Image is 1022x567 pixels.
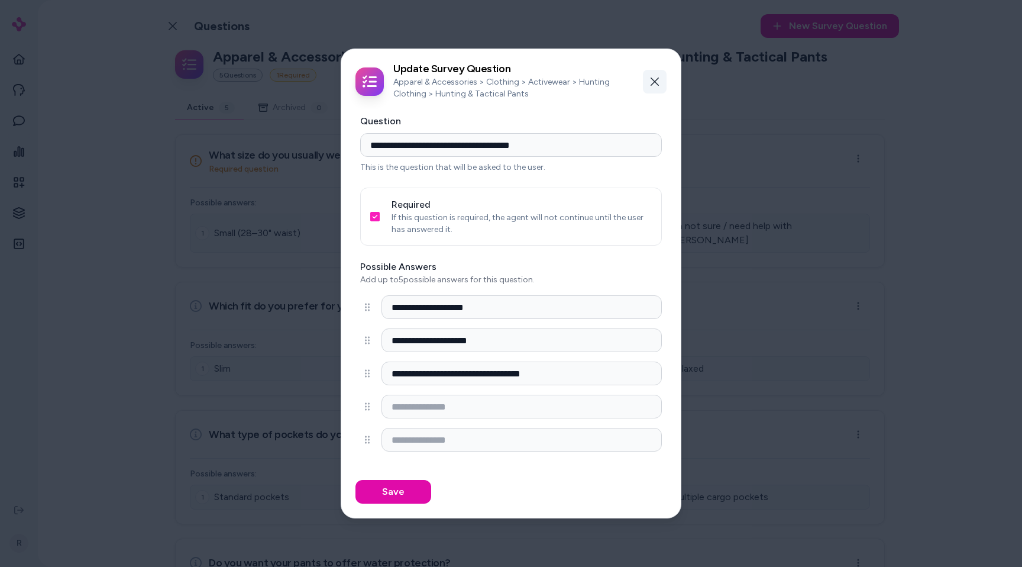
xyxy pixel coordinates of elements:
[393,76,629,100] p: Apparel & Accessories > Clothing > Activewear > Hunting Clothing > Hunting & Tactical Pants
[360,260,662,274] label: Possible Answers
[360,115,401,127] label: Question
[392,212,652,236] p: If this question is required, the agent will not continue until the user has answered it.
[392,199,431,210] label: Required
[393,63,629,74] h2: Update Survey Question
[360,162,662,173] p: This is the question that will be asked to the user.
[355,480,431,504] button: Save
[360,274,662,286] p: Add up to 5 possible answers for this question.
